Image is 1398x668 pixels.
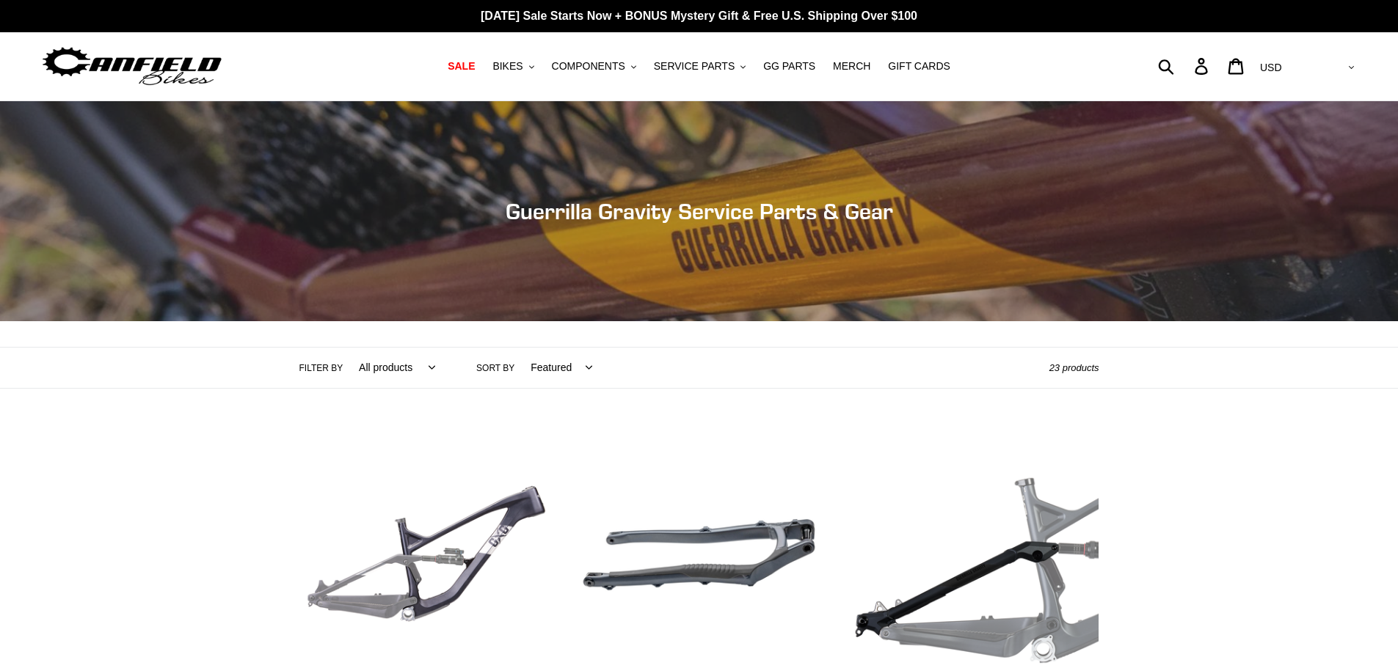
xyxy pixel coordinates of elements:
[888,60,950,73] span: GIFT CARDS
[647,56,753,76] button: SERVICE PARTS
[40,43,224,89] img: Canfield Bikes
[440,56,482,76] a: SALE
[552,60,625,73] span: COMPONENTS
[299,361,343,375] label: Filter by
[654,60,735,73] span: SERVICE PARTS
[448,60,475,73] span: SALE
[881,56,958,76] a: GIFT CARDS
[492,60,523,73] span: BIKES
[485,56,541,76] button: BIKES
[763,60,815,73] span: GG PARTS
[833,60,870,73] span: MERCH
[476,361,514,375] label: Sort by
[1049,362,1099,373] span: 23 products
[545,56,644,76] button: COMPONENTS
[506,198,893,224] span: Guerrilla Gravity Service Parts & Gear
[826,56,878,76] a: MERCH
[1166,50,1204,82] input: Search
[756,56,823,76] a: GG PARTS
